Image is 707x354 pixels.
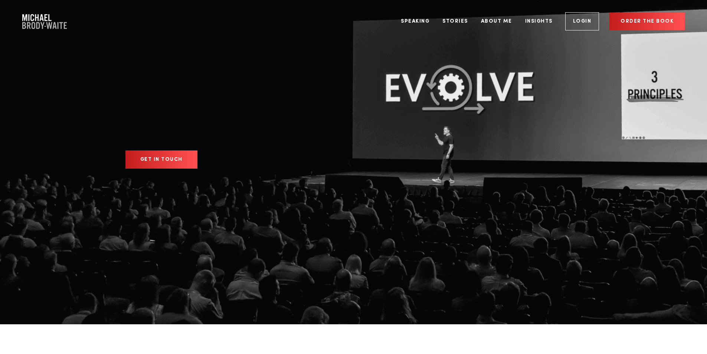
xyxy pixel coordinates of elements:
[437,7,474,35] a: Stories
[395,7,435,35] a: Speaking
[609,13,685,30] a: Order the book
[125,150,197,169] a: GET IN TOUCH
[520,7,558,35] a: Insights
[475,7,518,35] a: About Me
[565,12,599,30] a: Login
[22,14,67,29] a: Company Logo Company Logo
